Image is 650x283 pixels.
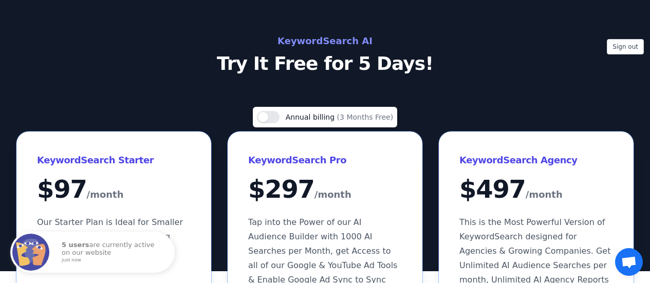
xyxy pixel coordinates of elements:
span: /month [314,186,351,203]
strong: 5 users [62,241,89,249]
h3: KeywordSearch Agency [459,152,613,168]
img: Fomo [12,234,49,271]
span: Our Starter Plan is Ideal for Smaller Businesses & those Just Starting their AI Ad Targeting Jour... [37,217,183,256]
h2: KeywordSearch AI [95,33,555,49]
h3: KeywordSearch Starter [37,152,191,168]
div: $ 97 [37,177,191,203]
small: just now [62,258,161,263]
h3: KeywordSearch Pro [248,152,402,168]
div: $ 497 [459,177,613,203]
span: (3 Months Free) [337,113,394,121]
p: Try It Free for 5 Days! [95,53,555,74]
div: $ 297 [248,177,402,203]
button: Sign out [607,39,644,54]
a: Open chat [615,248,643,276]
span: Annual billing [286,113,337,121]
span: /month [526,186,563,203]
span: /month [87,186,124,203]
p: are currently active on our website [62,241,164,262]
